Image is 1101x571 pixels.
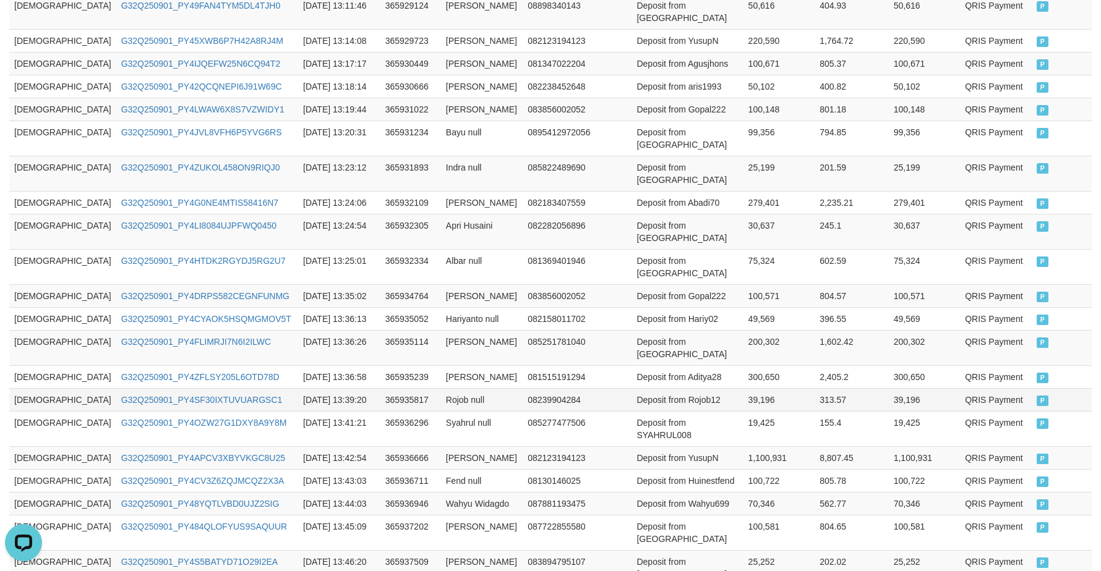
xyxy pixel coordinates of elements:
[889,469,961,492] td: 100,722
[815,191,889,214] td: 2,235.21
[441,75,523,98] td: [PERSON_NAME]
[960,191,1031,214] td: QRIS Payment
[1037,522,1049,533] span: PAID
[523,156,598,191] td: 085822489690
[960,388,1031,411] td: QRIS Payment
[9,365,116,388] td: [DEMOGRAPHIC_DATA]
[523,365,598,388] td: 081515191294
[743,29,815,52] td: 220,590
[632,249,743,284] td: Deposit from [GEOGRAPHIC_DATA]
[298,446,380,469] td: [DATE] 13:42:54
[889,515,961,550] td: 100,581
[441,214,523,249] td: Apri Husaini
[815,249,889,284] td: 602.59
[380,388,441,411] td: 365935817
[889,29,961,52] td: 220,590
[960,98,1031,121] td: QRIS Payment
[441,330,523,365] td: [PERSON_NAME]
[960,249,1031,284] td: QRIS Payment
[815,492,889,515] td: 562.77
[815,330,889,365] td: 1,602.42
[960,284,1031,307] td: QRIS Payment
[121,337,272,347] a: G32Q250901_PY4FLIMRJI7N6I2ILWC
[298,365,380,388] td: [DATE] 13:36:58
[380,492,441,515] td: 365936946
[5,5,42,42] button: Open LiveChat chat widget
[960,330,1031,365] td: QRIS Payment
[523,98,598,121] td: 083856002052
[380,249,441,284] td: 365932334
[441,284,523,307] td: [PERSON_NAME]
[815,515,889,550] td: 804.65
[441,52,523,75] td: [PERSON_NAME]
[815,121,889,156] td: 794.85
[743,365,815,388] td: 300,650
[815,214,889,249] td: 245.1
[441,388,523,411] td: Rojob null
[441,98,523,121] td: [PERSON_NAME]
[9,214,116,249] td: [DEMOGRAPHIC_DATA]
[632,98,743,121] td: Deposit from Gopal222
[889,307,961,330] td: 49,569
[441,29,523,52] td: [PERSON_NAME]
[298,469,380,492] td: [DATE] 13:43:03
[298,411,380,446] td: [DATE] 13:41:21
[9,52,116,75] td: [DEMOGRAPHIC_DATA]
[121,198,279,208] a: G32Q250901_PY4G0NE4MTIS58416N7
[121,395,283,405] a: G32Q250901_PY4SF30IXTUVUARGSC1
[889,411,961,446] td: 19,425
[298,52,380,75] td: [DATE] 13:17:17
[889,284,961,307] td: 100,571
[1037,256,1049,267] span: PAID
[380,446,441,469] td: 365936666
[380,469,441,492] td: 365936711
[9,121,116,156] td: [DEMOGRAPHIC_DATA]
[523,411,598,446] td: 085277477506
[380,284,441,307] td: 365934764
[743,52,815,75] td: 100,671
[121,314,291,324] a: G32Q250901_PY4CYAOK5HSQMGMOV5T
[889,365,961,388] td: 300,650
[9,411,116,446] td: [DEMOGRAPHIC_DATA]
[121,522,287,531] a: G32Q250901_PY484QLOFYUS9SAQUUR
[523,52,598,75] td: 081347022204
[1037,337,1049,348] span: PAID
[743,515,815,550] td: 100,581
[298,214,380,249] td: [DATE] 13:24:54
[523,191,598,214] td: 082183407559
[815,446,889,469] td: 8,807.45
[960,469,1031,492] td: QRIS Payment
[9,98,116,121] td: [DEMOGRAPHIC_DATA]
[960,121,1031,156] td: QRIS Payment
[441,469,523,492] td: Fend null
[632,492,743,515] td: Deposit from Wahyu699
[743,121,815,156] td: 99,356
[298,307,380,330] td: [DATE] 13:36:13
[441,411,523,446] td: Syahrul null
[743,492,815,515] td: 70,346
[441,121,523,156] td: Bayu null
[380,121,441,156] td: 365931234
[9,515,116,550] td: [DEMOGRAPHIC_DATA]
[1037,395,1049,406] span: PAID
[1037,476,1049,487] span: PAID
[441,156,523,191] td: Indra null
[632,411,743,446] td: Deposit from SYAHRUL008
[9,307,116,330] td: [DEMOGRAPHIC_DATA]
[121,291,289,301] a: G32Q250901_PY4DRPS582CEGNFUNMG
[9,469,116,492] td: [DEMOGRAPHIC_DATA]
[889,52,961,75] td: 100,671
[960,307,1031,330] td: QRIS Payment
[380,75,441,98] td: 365930666
[743,446,815,469] td: 1,100,931
[743,191,815,214] td: 279,401
[889,330,961,365] td: 200,302
[1037,1,1049,12] span: PAID
[1037,373,1049,383] span: PAID
[523,446,598,469] td: 082123194123
[889,214,961,249] td: 30,637
[960,365,1031,388] td: QRIS Payment
[815,365,889,388] td: 2,405.2
[523,214,598,249] td: 082282056896
[9,249,116,284] td: [DEMOGRAPHIC_DATA]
